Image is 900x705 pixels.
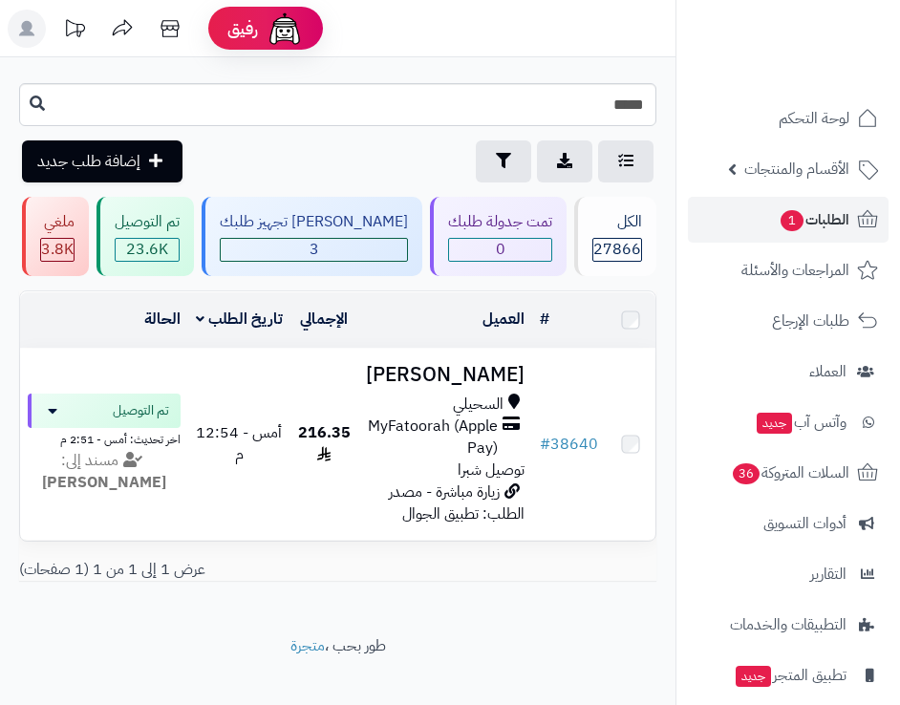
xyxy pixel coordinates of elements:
div: تم التوصيل [115,211,180,233]
span: أمس - 12:54 م [196,421,282,466]
div: تمت جدولة طلبك [448,211,552,233]
span: لوحة التحكم [779,105,849,132]
a: تمت جدولة طلبك 0 [426,197,570,276]
span: # [540,433,550,456]
span: 3 [221,239,407,261]
span: توصيل شبرا [458,459,525,481]
a: # [540,308,549,331]
div: 3846 [41,239,74,261]
div: [PERSON_NAME] تجهيز طلبك [220,211,408,233]
a: لوحة التحكم [688,96,889,141]
span: جديد [736,666,771,687]
div: الكل [592,211,642,233]
span: السلات المتروكة [731,459,849,486]
span: أدوات التسويق [763,510,846,537]
span: تم التوصيل [113,401,169,420]
span: الطلبات [779,206,849,233]
a: الحالة [144,308,181,331]
span: زيارة مباشرة - مصدر الطلب: تطبيق الجوال [389,481,525,525]
span: طلبات الإرجاع [772,308,849,334]
img: ai-face.png [266,10,304,48]
span: إضافة طلب جديد [37,150,140,173]
a: الكل27866 [570,197,660,276]
h3: [PERSON_NAME] [366,364,525,386]
span: العملاء [809,358,846,385]
a: الطلبات1 [688,197,889,243]
a: العملاء [688,349,889,395]
a: السلات المتروكة36 [688,450,889,496]
span: 23.6K [116,239,179,261]
a: التقارير [688,551,889,597]
a: [PERSON_NAME] تجهيز طلبك 3 [198,197,426,276]
a: إضافة طلب جديد [22,140,182,182]
span: التقارير [810,561,846,587]
span: 3.8K [41,239,74,261]
span: التطبيقات والخدمات [730,611,846,638]
span: MyFatoorah (Apple Pay) [366,416,498,459]
a: أدوات التسويق [688,501,889,546]
span: 36 [733,463,760,484]
a: طلبات الإرجاع [688,298,889,344]
span: المراجعات والأسئلة [741,257,849,284]
img: logo-2.png [770,53,882,94]
a: تطبيق المتجرجديد [688,652,889,698]
a: متجرة [290,634,325,657]
strong: [PERSON_NAME] [42,471,166,494]
div: عرض 1 إلى 1 من 1 (1 صفحات) [5,559,671,581]
a: المراجعات والأسئلة [688,247,889,293]
a: تم التوصيل 23.6K [93,197,198,276]
div: مسند إلى: [13,450,195,494]
a: تاريخ الطلب [196,308,283,331]
span: 27866 [593,239,641,261]
a: الإجمالي [300,308,348,331]
span: 1 [781,210,804,231]
span: جديد [757,413,792,434]
div: 23640 [116,239,179,261]
span: وآتس آب [755,409,846,436]
div: ملغي [40,211,75,233]
a: العميل [482,308,525,331]
a: تحديثات المنصة [51,10,98,53]
span: رفيق [227,17,258,40]
a: ملغي 3.8K [18,197,93,276]
span: السحيلي [453,394,504,416]
span: 0 [449,239,551,261]
a: #38640 [540,433,598,456]
a: وآتس آبجديد [688,399,889,445]
span: تطبيق المتجر [734,662,846,689]
a: التطبيقات والخدمات [688,602,889,648]
span: الأقسام والمنتجات [744,156,849,182]
span: 216.35 [298,421,351,466]
div: اخر تحديث: أمس - 2:51 م [28,428,181,448]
